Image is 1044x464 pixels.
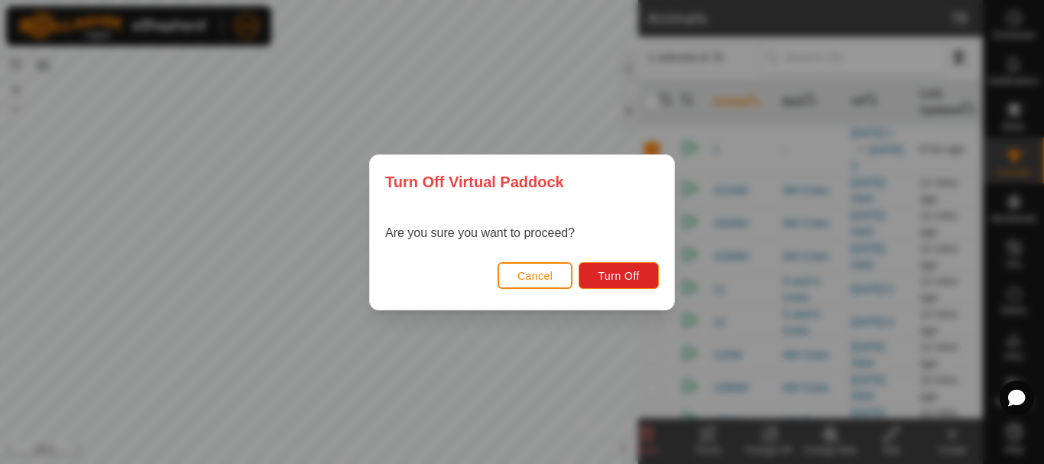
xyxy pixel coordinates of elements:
p: Are you sure you want to proceed? [385,224,575,242]
button: Cancel [498,262,573,289]
span: Turn Off Virtual Paddock [385,170,564,193]
button: Turn Off [579,262,659,289]
span: Turn Off [598,270,640,282]
span: Cancel [517,270,553,282]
